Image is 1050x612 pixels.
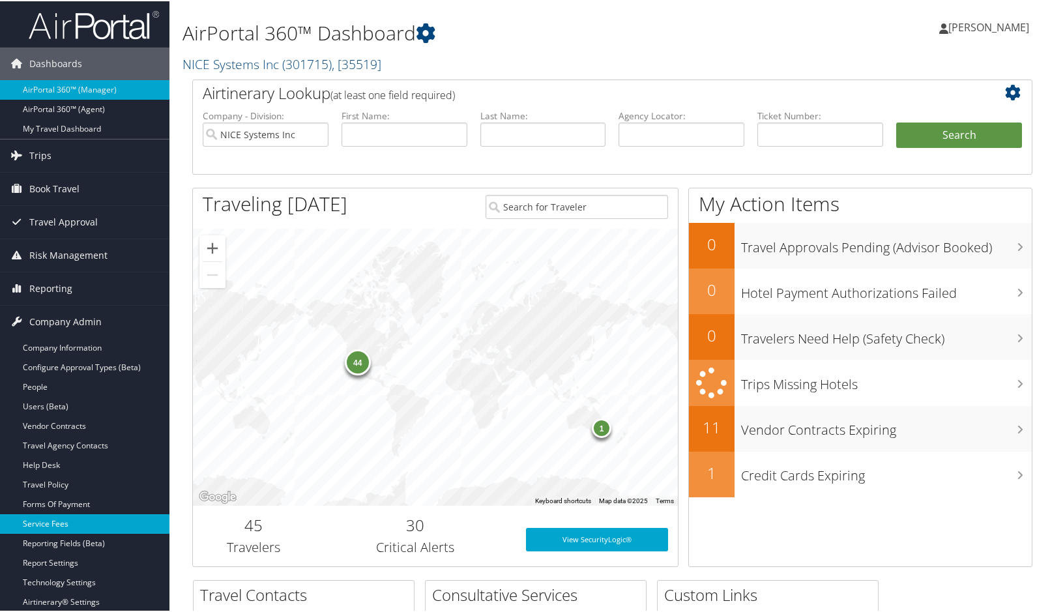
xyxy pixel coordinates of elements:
label: Company - Division: [203,108,328,121]
a: 0Travel Approvals Pending (Advisor Booked) [689,222,1032,267]
span: Map data ©2025 [599,496,648,503]
h2: Consultative Services [432,583,646,605]
span: [PERSON_NAME] [948,19,1029,33]
h2: 0 [689,323,735,345]
span: Reporting [29,271,72,304]
h2: 0 [689,232,735,254]
h3: Critical Alerts [324,537,506,555]
div: 44 [345,347,371,373]
span: Trips [29,138,51,171]
h1: Traveling [DATE] [203,189,347,216]
h3: Travelers [203,537,304,555]
a: Terms (opens in new tab) [656,496,674,503]
h3: Hotel Payment Authorizations Failed [741,276,1032,301]
h2: 0 [689,278,735,300]
label: Last Name: [480,108,606,121]
span: Book Travel [29,171,80,204]
span: , [ 35519 ] [332,54,381,72]
h2: 45 [203,513,304,535]
a: 0Hotel Payment Authorizations Failed [689,267,1032,313]
h2: Custom Links [664,583,878,605]
label: First Name: [342,108,467,121]
h2: 30 [324,513,506,535]
h3: Travel Approvals Pending (Advisor Booked) [741,231,1032,255]
h2: 11 [689,415,735,437]
h3: Vendor Contracts Expiring [741,413,1032,438]
span: Risk Management [29,238,108,270]
button: Search [896,121,1022,147]
h2: 1 [689,461,735,483]
a: 11Vendor Contracts Expiring [689,405,1032,450]
div: 1 [592,417,611,437]
h2: Airtinerary Lookup [203,81,952,103]
span: ( 301715 ) [282,54,332,72]
a: Trips Missing Hotels [689,358,1032,405]
a: NICE Systems Inc [182,54,381,72]
h1: AirPortal 360™ Dashboard [182,18,755,46]
img: Google [196,488,239,504]
a: 0Travelers Need Help (Safety Check) [689,313,1032,358]
input: Search for Traveler [486,194,668,218]
h3: Travelers Need Help (Safety Check) [741,322,1032,347]
button: Zoom in [199,234,226,260]
a: [PERSON_NAME] [939,7,1042,46]
label: Ticket Number: [757,108,883,121]
h2: Travel Contacts [200,583,414,605]
a: View SecurityLogic® [526,527,668,550]
span: Dashboards [29,46,82,79]
span: Company Admin [29,304,102,337]
h3: Trips Missing Hotels [741,368,1032,392]
span: Travel Approval [29,205,98,237]
button: Zoom out [199,261,226,287]
span: (at least one field required) [330,87,455,101]
button: Keyboard shortcuts [535,495,591,504]
img: airportal-logo.png [29,8,159,39]
h3: Credit Cards Expiring [741,459,1032,484]
a: 1Credit Cards Expiring [689,450,1032,496]
label: Agency Locator: [619,108,744,121]
h1: My Action Items [689,189,1032,216]
a: Open this area in Google Maps (opens a new window) [196,488,239,504]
